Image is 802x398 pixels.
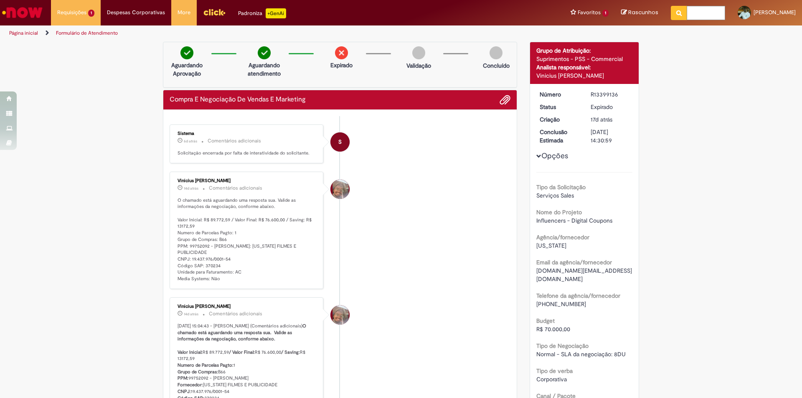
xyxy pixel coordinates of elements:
[536,208,582,216] b: Nome do Projeto
[671,6,687,20] button: Pesquisar
[184,312,198,317] time: 14/08/2025 15:04:43
[57,8,86,17] span: Requisições
[591,128,629,144] div: [DATE] 14:30:59
[536,183,586,191] b: Tipo da Solicitação
[178,388,191,395] b: CNPJ:
[184,186,198,191] time: 15/08/2025 10:30:22
[536,217,612,224] span: Influencers - Digital Coupons
[9,30,38,36] a: Página inicial
[533,90,585,99] dt: Número
[536,300,586,308] span: [PHONE_NUMBER]
[178,197,317,282] p: O chamado está aguardando uma resposta sua. Valide as informações da negociação, conforme abaixo....
[536,242,566,249] span: [US_STATE]
[591,90,629,99] div: R13399136
[536,325,570,333] span: R$ 70.000,00
[533,103,585,111] dt: Status
[178,150,317,157] p: Solicitação encerrada por falta de interatividade do solicitante.
[178,131,317,136] div: Sistema
[107,8,165,17] span: Despesas Corporativas
[536,192,574,199] span: Serviços Sales
[591,116,612,123] span: 17d atrás
[244,61,284,78] p: Aguardando atendimento
[536,342,589,350] b: Tipo de Negociação
[1,4,44,21] img: ServiceNow
[281,349,300,355] b: / Saving:
[536,233,589,241] b: Agência/fornecedor
[170,96,306,104] h2: Compra E Negociação De Vendas E Marketing Histórico de tíquete
[203,6,226,18] img: click_logo_yellow_360x200.png
[483,61,510,70] p: Concluído
[335,46,348,59] img: remove.png
[178,362,233,368] b: Numero de Parcelas Pagto:
[338,132,342,152] span: S
[184,139,197,144] span: 6d atrás
[330,132,350,152] div: System
[621,9,658,17] a: Rascunhos
[180,46,193,59] img: check-circle-green.png
[178,323,307,355] b: O chamado está aguardando uma resposta sua. Valide as informações da negociação, conforme abaixo....
[56,30,118,36] a: Formulário de Atendimento
[536,71,633,80] div: Vinicius [PERSON_NAME]
[167,61,207,78] p: Aguardando Aprovação
[500,94,510,105] button: Adicionar anexos
[602,10,609,17] span: 1
[258,46,271,59] img: check-circle-green.png
[178,382,203,388] b: Fornecedor:
[536,63,633,71] div: Analista responsável:
[184,312,198,317] span: 14d atrás
[536,292,620,299] b: Telefone da agência/fornecedor
[628,8,658,16] span: Rascunhos
[536,267,632,283] span: [DOMAIN_NAME][EMAIL_ADDRESS][DOMAIN_NAME]
[591,103,629,111] div: Expirado
[6,25,528,41] ul: Trilhas de página
[238,8,286,18] div: Padroniza
[178,369,218,375] b: Grupo de Compras:
[178,178,317,183] div: Vinicius [PERSON_NAME]
[406,61,431,70] p: Validação
[330,180,350,199] div: Vinicius Rafael De Souza
[88,10,94,17] span: 1
[536,55,633,63] div: Suprimentos - PSS - Commercial
[178,8,190,17] span: More
[536,367,573,375] b: Tipo de verba
[229,349,255,355] b: / Valor Final:
[330,305,350,324] div: Vinicius Rafael De Souza
[536,375,567,383] span: Corporativa
[591,116,612,123] time: 11/08/2025 17:30:51
[178,375,188,381] b: PPM:
[184,139,197,144] time: 22/08/2025 13:04:29
[209,310,262,317] small: Comentários adicionais
[184,186,198,191] span: 14d atrás
[178,304,317,309] div: Vinicius [PERSON_NAME]
[591,115,629,124] div: 11/08/2025 17:30:51
[536,259,612,266] b: Email da agência/fornecedor
[209,185,262,192] small: Comentários adicionais
[266,8,286,18] p: +GenAi
[412,46,425,59] img: img-circle-grey.png
[490,46,503,59] img: img-circle-grey.png
[754,9,796,16] span: [PERSON_NAME]
[578,8,601,17] span: Favoritos
[536,46,633,55] div: Grupo de Atribuição:
[536,350,626,358] span: Normal - SLA da negociação: 8DU
[208,137,261,144] small: Comentários adicionais
[330,61,353,69] p: Expirado
[536,317,555,324] b: Budget
[533,115,585,124] dt: Criação
[533,128,585,144] dt: Conclusão Estimada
